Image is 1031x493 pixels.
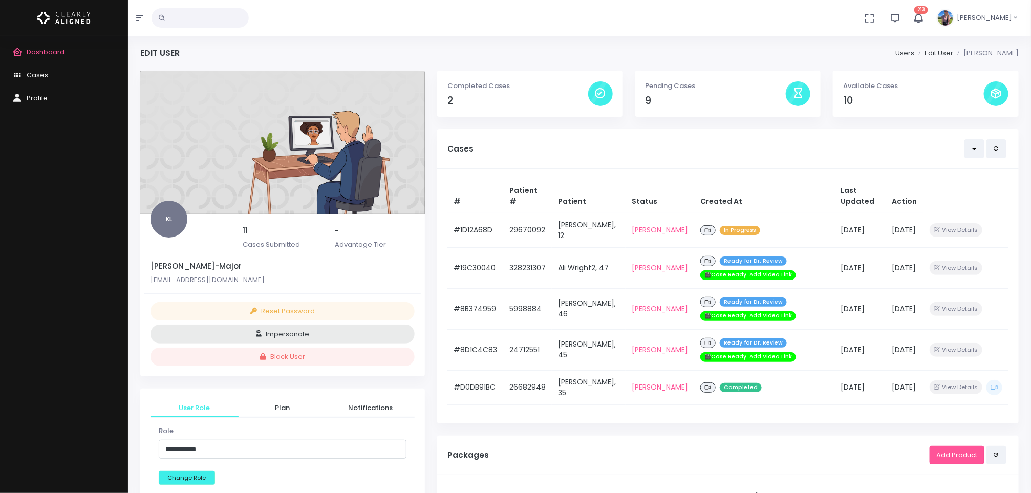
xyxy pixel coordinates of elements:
[700,270,796,280] span: 🎬Case Ready. Add Video Link
[447,144,964,154] h5: Cases
[646,95,786,106] h4: 9
[930,261,982,275] button: View Details
[886,288,923,329] td: [DATE]
[930,302,982,316] button: View Details
[694,179,834,213] th: Created At
[552,329,626,370] td: [PERSON_NAME], 45
[503,179,552,213] th: Patient #
[159,403,230,413] span: User Role
[700,311,796,321] span: 🎬Case Ready. Add Video Link
[834,288,886,329] td: [DATE]
[151,348,415,367] button: Block User
[335,226,415,235] h5: -
[447,179,503,213] th: #
[503,329,552,370] td: 24712551
[552,179,626,213] th: Patient
[886,329,923,370] td: [DATE]
[953,48,1019,58] li: [PERSON_NAME]
[552,247,626,288] td: Ali Wright2, 47
[503,213,552,247] td: 29670092
[834,329,886,370] td: [DATE]
[243,240,323,250] p: Cases Submitted
[447,329,503,370] td: #8D1C4C83
[447,247,503,288] td: #19C30040
[720,226,760,235] span: In Progress
[243,226,323,235] h5: 11
[151,201,187,238] span: KL
[27,47,65,57] span: Dashboard
[552,370,626,404] td: [PERSON_NAME], 35
[632,304,688,314] a: [PERSON_NAME]
[720,297,787,307] span: Ready for Dr. Review
[37,7,91,29] img: Logo Horizontal
[925,48,953,58] a: Edit User
[834,370,886,404] td: [DATE]
[646,81,786,91] p: Pending Cases
[720,338,787,348] span: Ready for Dr. Review
[632,263,688,273] a: [PERSON_NAME]
[834,213,886,247] td: [DATE]
[159,426,174,436] label: Role
[936,9,955,27] img: Header Avatar
[151,262,415,271] h5: [PERSON_NAME]-Major
[834,179,886,213] th: Last Updated
[886,370,923,404] td: [DATE]
[720,256,787,266] span: Ready for Dr. Review
[957,13,1012,23] span: [PERSON_NAME]
[914,6,928,14] span: 213
[886,247,923,288] td: [DATE]
[930,343,982,357] button: View Details
[552,288,626,329] td: [PERSON_NAME], 46
[552,213,626,247] td: [PERSON_NAME], 12
[159,471,215,485] button: Change Role
[140,48,180,58] h4: Edit User
[447,81,588,91] p: Completed Cases
[503,288,552,329] td: 5998884
[930,446,984,465] a: Add Product
[503,247,552,288] td: 328231307
[447,213,503,247] td: #1D12A68D
[720,383,762,393] span: Completed
[27,70,48,80] span: Cases
[626,179,694,213] th: Status
[930,223,982,237] button: View Details
[632,225,688,235] a: [PERSON_NAME]
[834,247,886,288] td: [DATE]
[335,403,406,413] span: Notifications
[886,179,923,213] th: Action
[896,48,915,58] a: Users
[447,95,588,106] h4: 2
[447,451,930,460] h5: Packages
[335,240,415,250] p: Advantage Tier
[843,95,984,106] h4: 10
[151,275,415,285] p: [EMAIL_ADDRESS][DOMAIN_NAME]
[930,380,982,394] button: View Details
[843,81,984,91] p: Available Cases
[151,325,415,344] button: Impersonate
[247,403,318,413] span: Plan
[700,352,796,362] span: 🎬Case Ready. Add Video Link
[447,288,503,329] td: #8B374959
[151,302,415,321] button: Reset Password
[886,213,923,247] td: [DATE]
[632,345,688,355] a: [PERSON_NAME]
[503,370,552,404] td: 26682948
[447,370,503,404] td: #D0DB91BC
[27,93,48,103] span: Profile
[632,382,688,392] a: [PERSON_NAME]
